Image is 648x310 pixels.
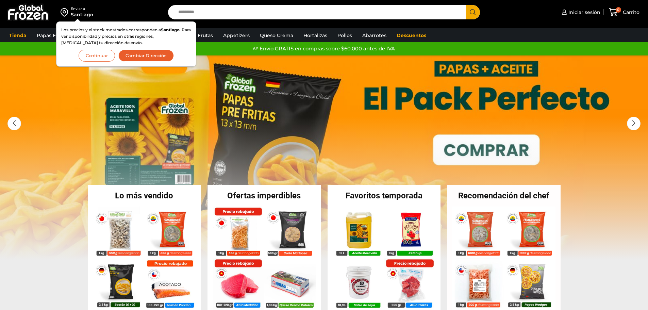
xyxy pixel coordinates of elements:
[616,7,621,13] span: 0
[161,27,180,32] strong: Santiago
[328,192,441,200] h2: Favoritos temporada
[466,5,480,19] button: Search button
[256,29,297,42] a: Queso Crema
[621,9,639,16] span: Carrito
[118,50,174,62] button: Cambiar Dirección
[560,5,600,19] a: Iniciar sesión
[447,192,561,200] h2: Recomendación del chef
[33,29,70,42] a: Papas Fritas
[567,9,600,16] span: Iniciar sesión
[79,50,115,62] button: Continuar
[88,192,201,200] h2: Lo más vendido
[71,6,93,11] div: Enviar a
[61,27,191,46] p: Los precios y el stock mostrados corresponden a . Para ver disponibilidad y precios en otras regi...
[607,4,641,20] a: 0 Carrito
[627,117,641,130] div: Next slide
[61,6,71,18] img: address-field-icon.svg
[300,29,331,42] a: Hortalizas
[207,192,321,200] h2: Ofertas imperdibles
[220,29,253,42] a: Appetizers
[359,29,390,42] a: Abarrotes
[154,279,185,290] p: Agotado
[334,29,355,42] a: Pollos
[71,11,93,18] div: Santiago
[393,29,430,42] a: Descuentos
[7,117,21,130] div: Previous slide
[6,29,30,42] a: Tienda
